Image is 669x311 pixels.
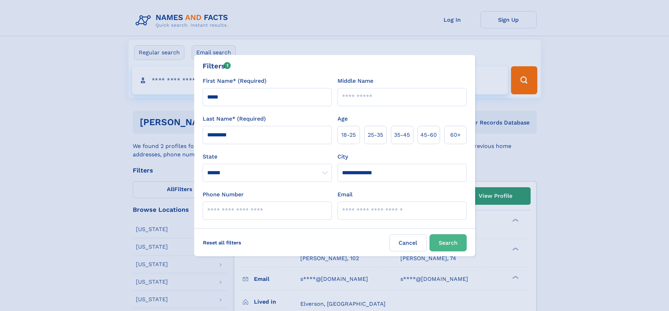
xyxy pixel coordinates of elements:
[337,77,373,85] label: Middle Name
[337,190,353,199] label: Email
[203,77,267,85] label: First Name* (Required)
[429,234,467,251] button: Search
[198,234,246,251] label: Reset all filters
[394,131,410,139] span: 35‑45
[341,131,356,139] span: 18‑25
[203,115,266,123] label: Last Name* (Required)
[337,115,348,123] label: Age
[450,131,461,139] span: 60+
[203,61,231,71] div: Filters
[337,153,348,161] label: City
[203,153,332,161] label: State
[389,234,427,251] label: Cancel
[420,131,437,139] span: 45‑60
[368,131,383,139] span: 25‑35
[203,190,244,199] label: Phone Number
